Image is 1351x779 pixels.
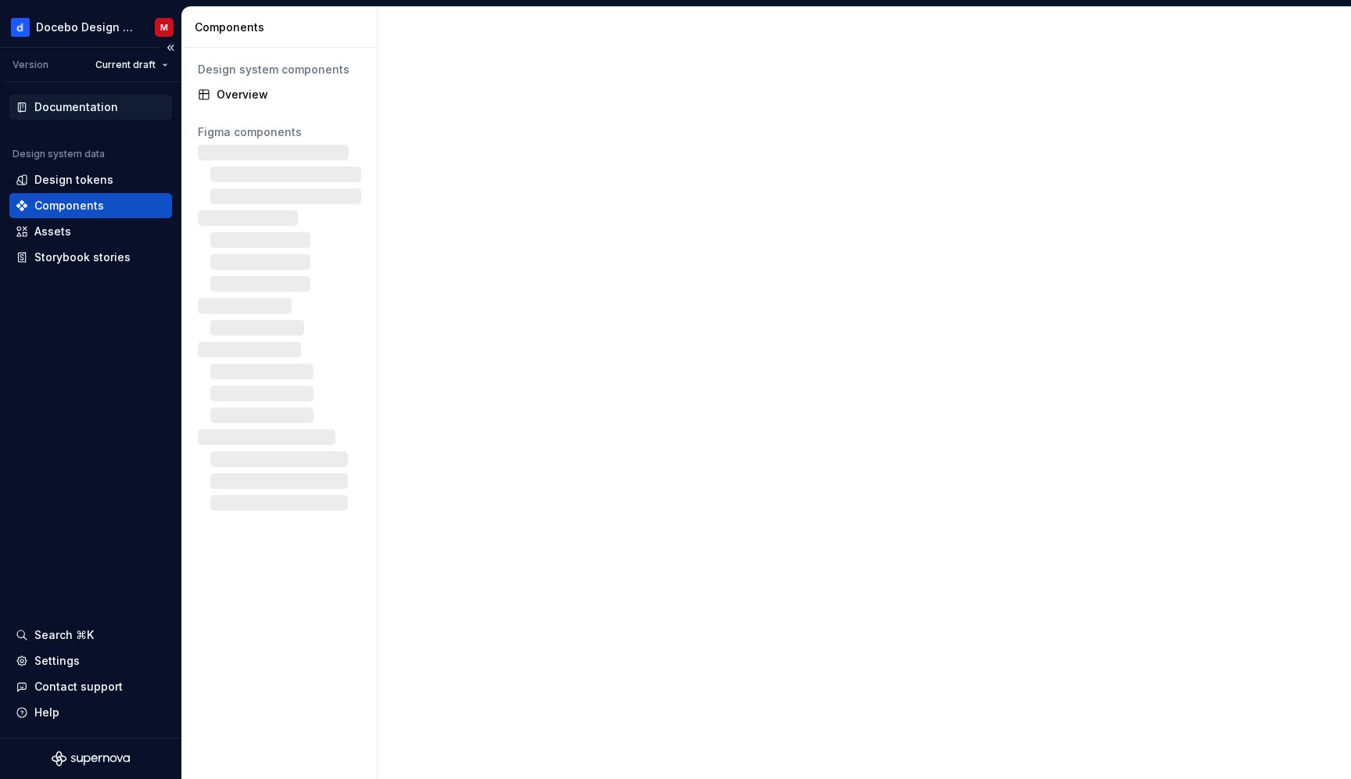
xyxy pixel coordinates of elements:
[9,193,172,218] a: Components
[88,54,175,76] button: Current draft
[3,10,178,44] button: Docebo Design SystemM
[95,59,156,71] span: Current draft
[34,249,131,265] div: Storybook stories
[34,679,123,695] div: Contact support
[198,62,361,77] div: Design system components
[13,59,48,71] div: Version
[34,99,118,115] div: Documentation
[34,705,59,720] div: Help
[34,224,71,239] div: Assets
[217,87,361,102] div: Overview
[195,20,371,35] div: Components
[9,219,172,244] a: Assets
[9,648,172,673] a: Settings
[159,37,181,59] button: Collapse sidebar
[34,627,94,643] div: Search ⌘K
[34,653,80,669] div: Settings
[52,751,130,766] svg: Supernova Logo
[192,82,367,107] a: Overview
[11,18,30,37] img: 61bee0c3-d5fb-461c-8253-2d4ca6d6a773.png
[34,172,113,188] div: Design tokens
[9,623,172,648] button: Search ⌘K
[34,198,104,214] div: Components
[9,95,172,120] a: Documentation
[198,124,361,140] div: Figma components
[9,167,172,192] a: Design tokens
[9,674,172,699] button: Contact support
[160,21,168,34] div: M
[9,245,172,270] a: Storybook stories
[36,20,136,35] div: Docebo Design System
[9,700,172,725] button: Help
[13,148,105,160] div: Design system data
